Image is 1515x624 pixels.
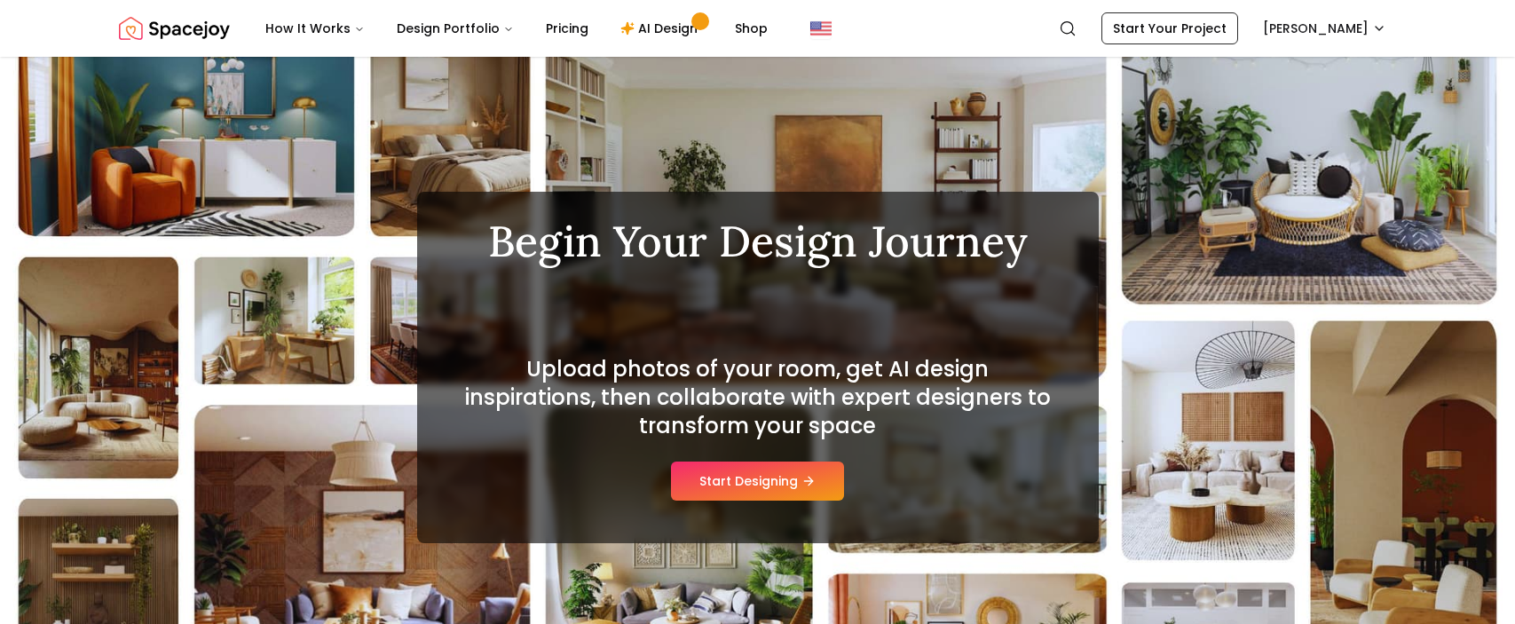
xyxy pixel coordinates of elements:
a: Shop [721,11,782,46]
h1: Begin Your Design Journey [460,220,1056,263]
a: Spacejoy [119,11,230,46]
img: United States [810,18,832,39]
img: Spacejoy Logo [119,11,230,46]
h2: Upload photos of your room, get AI design inspirations, then collaborate with expert designers to... [460,355,1056,440]
button: How It Works [251,11,379,46]
a: AI Design [606,11,717,46]
a: Start Your Project [1101,12,1238,44]
button: Design Portfolio [383,11,528,46]
button: [PERSON_NAME] [1252,12,1397,44]
a: Pricing [532,11,603,46]
nav: Main [251,11,782,46]
button: Start Designing [671,462,844,501]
